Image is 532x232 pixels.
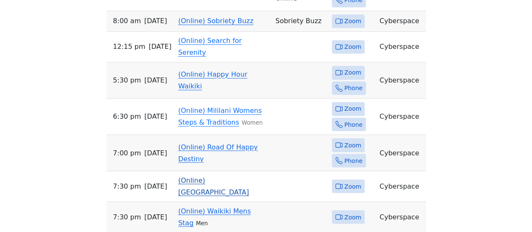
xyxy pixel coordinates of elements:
td: Cyberspace [376,11,426,32]
span: [DATE] [144,75,167,86]
span: Zoom [344,140,361,150]
span: 12:15 PM [113,41,146,53]
span: Zoom [344,16,361,27]
a: (Online) Sobriety Buzz [178,17,254,25]
span: Phone [344,155,363,166]
span: [DATE] [144,211,167,223]
a: (Online) Road Of Happy Destiny [178,143,258,163]
span: Phone [344,119,363,130]
span: Phone [344,83,363,93]
span: Zoom [344,181,361,192]
span: 7:30 PM [113,211,141,223]
span: 8:00 AM [113,15,141,27]
span: 5:30 PM [113,75,141,86]
td: Cyberspace [376,99,426,135]
td: Sobriety Buzz [272,11,328,32]
span: [DATE] [144,147,167,159]
span: 7:30 PM [113,180,141,192]
td: Cyberspace [376,171,426,202]
span: Zoom [344,212,361,222]
td: Cyberspace [376,62,426,99]
small: Women [241,120,262,126]
span: [DATE] [144,111,167,123]
a: (Online) Mililani Womens Steps & Traditions [178,107,262,126]
span: 7:00 PM [113,147,141,159]
span: 6:30 PM [113,111,141,123]
span: Zoom [344,67,361,78]
a: (Online) Search for Serenity [178,37,242,56]
span: [DATE] [144,180,167,192]
a: (Online) [GEOGRAPHIC_DATA] [178,176,249,196]
td: Cyberspace [376,135,426,171]
a: (Online) Waikiki Mens Stag [178,207,251,227]
span: [DATE] [148,41,171,53]
span: Zoom [344,42,361,52]
a: (Online) Happy Hour Waikiki [178,70,247,90]
td: Cyberspace [376,32,426,62]
span: [DATE] [144,15,167,27]
small: Men [196,220,208,226]
span: Zoom [344,104,361,114]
